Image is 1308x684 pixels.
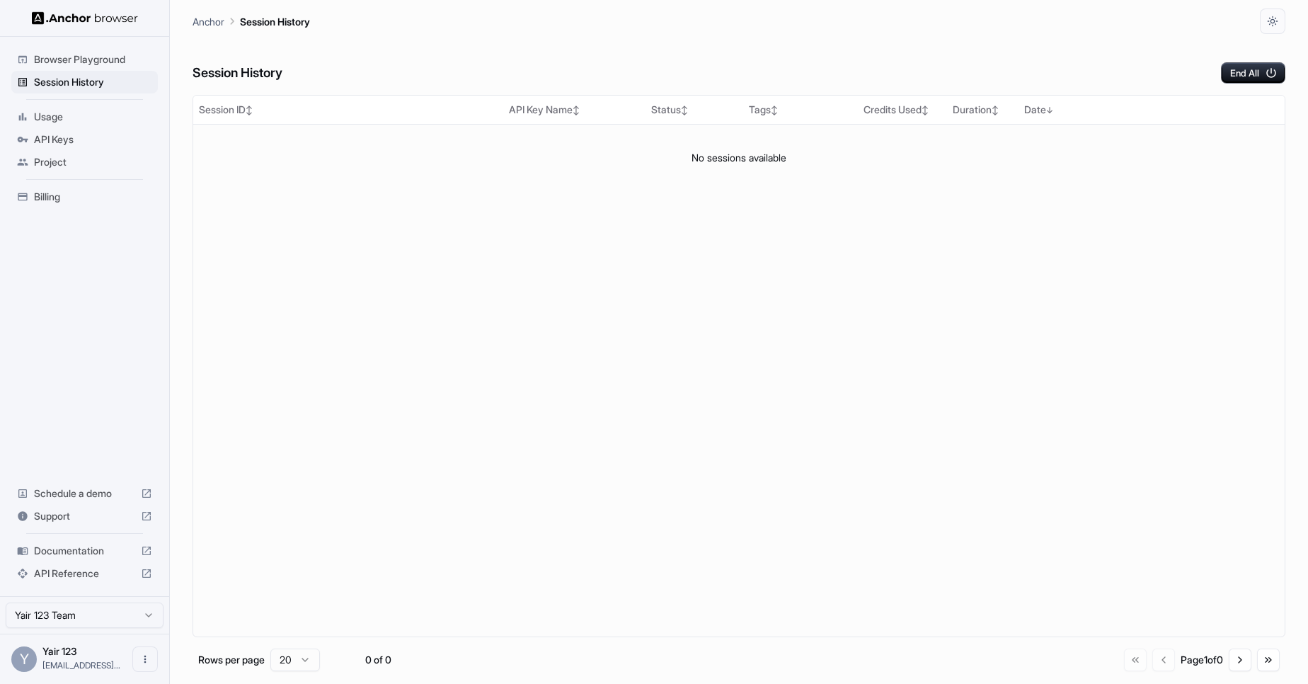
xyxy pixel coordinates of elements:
span: ↕ [681,105,688,115]
div: Session History [11,71,158,93]
span: Yair 123 [42,645,77,657]
span: ↕ [246,105,253,115]
div: Tags [749,103,853,117]
span: Project [34,155,152,169]
button: Open menu [132,646,158,672]
div: Billing [11,186,158,208]
span: ↕ [573,105,580,115]
div: Page 1 of 0 [1181,653,1223,667]
span: ↕ [992,105,999,115]
div: API Reference [11,562,158,585]
div: 0 of 0 [343,653,413,667]
span: Session History [34,75,152,89]
div: Documentation [11,540,158,562]
nav: breadcrumb [193,13,310,29]
span: ↕ [771,105,778,115]
div: Date [1024,103,1164,117]
span: Billing [34,190,152,204]
div: Y [11,646,37,672]
h6: Session History [193,63,282,84]
td: No sessions available [193,124,1285,192]
p: Session History [240,14,310,29]
div: Browser Playground [11,48,158,71]
div: Credits Used [864,103,941,117]
button: End All [1221,62,1285,84]
div: Usage [11,106,158,128]
span: ↕ [922,105,929,115]
div: API Key Name [509,103,639,117]
span: API Keys [34,132,152,147]
span: Usage [34,110,152,124]
div: Status [651,103,738,117]
span: API Reference [34,566,135,581]
div: Support [11,505,158,528]
p: Anchor [193,14,224,29]
span: yairasif@gmail.com [42,660,120,671]
div: Session ID [199,103,498,117]
div: Duration [953,103,1013,117]
img: Anchor Logo [32,11,138,25]
span: Documentation [34,544,135,558]
p: Rows per page [198,653,265,667]
span: Schedule a demo [34,486,135,501]
span: Browser Playground [34,52,152,67]
div: Schedule a demo [11,482,158,505]
div: API Keys [11,128,158,151]
div: Project [11,151,158,173]
span: Support [34,509,135,523]
span: ↓ [1046,105,1053,115]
